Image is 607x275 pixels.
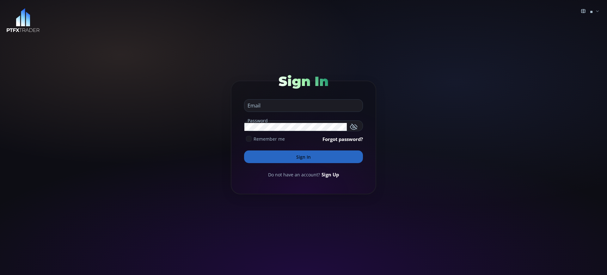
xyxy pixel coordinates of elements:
[6,8,40,33] img: LOGO
[244,150,363,163] button: Sign In
[322,171,339,178] a: Sign Up
[244,171,363,178] div: Do not have an account?
[279,73,328,89] span: Sign In
[254,136,285,142] span: Remember me
[322,136,363,143] a: Forgot password?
